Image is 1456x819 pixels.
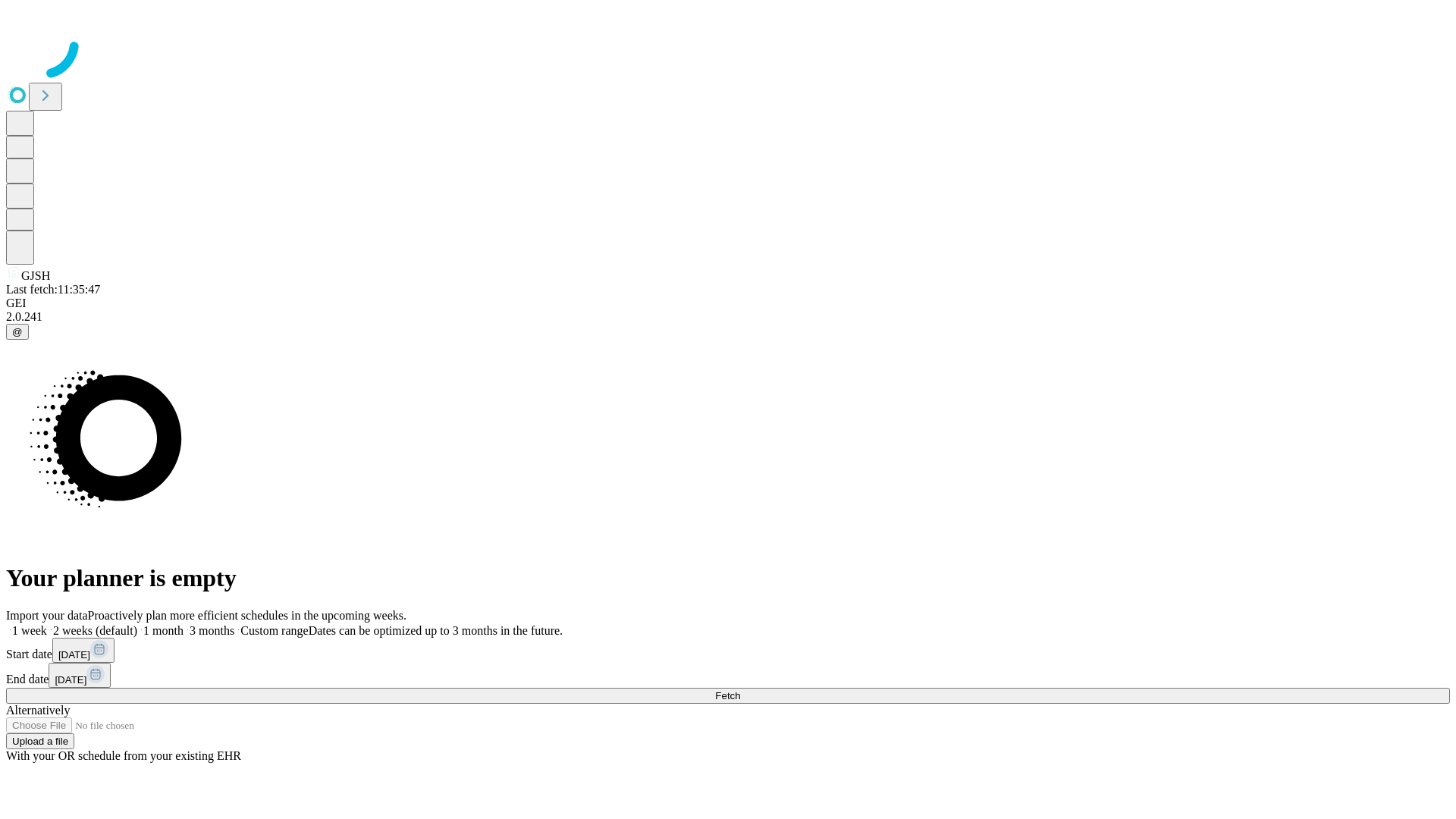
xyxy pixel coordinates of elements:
[6,638,1450,663] div: Start date
[88,609,406,622] span: Proactively plan more efficient schedules in the upcoming weeks.
[58,649,90,661] span: [DATE]
[6,749,241,762] span: With your OR schedule from your existing EHR
[21,269,50,282] span: GJSH
[6,324,29,340] button: @
[6,310,1450,324] div: 2.0.241
[6,609,88,622] span: Import your data
[309,624,563,637] span: Dates can be optimized up to 3 months in the future.
[55,674,86,686] span: [DATE]
[190,624,234,637] span: 3 months
[52,638,115,663] button: [DATE]
[6,663,1450,688] div: End date
[12,326,23,337] span: @
[715,690,740,701] span: Fetch
[6,704,70,717] span: Alternatively
[240,624,308,637] span: Custom range
[6,283,100,296] span: Last fetch: 11:35:47
[6,733,74,749] button: Upload a file
[12,624,47,637] span: 1 week
[143,624,184,637] span: 1 month
[6,297,1450,310] div: GEI
[49,663,111,688] button: [DATE]
[53,624,137,637] span: 2 weeks (default)
[6,564,1450,592] h1: Your planner is empty
[6,688,1450,704] button: Fetch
